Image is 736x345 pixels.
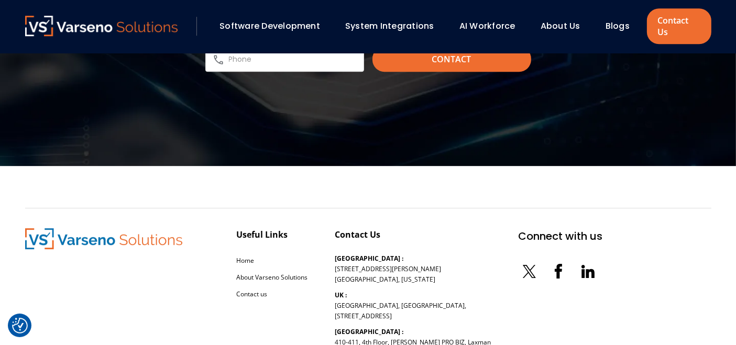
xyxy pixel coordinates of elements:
input: Contact [372,47,531,72]
a: Contact Us [647,8,711,44]
input: Phone [229,53,357,65]
a: About Varseno Solutions [237,273,308,282]
img: Revisit consent button [12,318,28,333]
div: Connect with us [519,228,603,244]
div: Useful Links [237,228,288,241]
img: Varseno Solutions – Product Engineering & IT Services [25,16,178,36]
a: Varseno Solutions – Product Engineering & IT Services [25,16,178,37]
a: Contact us [237,290,268,298]
b: [GEOGRAPHIC_DATA] : [335,254,404,263]
p: [STREET_ADDRESS][PERSON_NAME] [GEOGRAPHIC_DATA], [US_STATE] [335,253,442,285]
div: Blogs [600,17,644,35]
a: AI Workforce [459,20,515,32]
div: System Integrations [340,17,449,35]
div: Software Development [214,17,335,35]
a: System Integrations [345,20,434,32]
button: Cookie Settings [12,318,28,333]
img: call-icon.png [212,53,225,66]
a: Home [237,256,255,265]
div: Contact Us [335,228,381,241]
div: AI Workforce [454,17,530,35]
div: About Us [535,17,595,35]
b: [GEOGRAPHIC_DATA] : [335,327,404,336]
b: UK : [335,291,347,299]
a: Blogs [606,20,630,32]
a: Software Development [219,20,320,32]
img: Varseno Solutions – Product Engineering & IT Services [25,228,182,249]
a: About Us [541,20,580,32]
p: [GEOGRAPHIC_DATA], [GEOGRAPHIC_DATA], [STREET_ADDRESS] [335,290,467,321]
